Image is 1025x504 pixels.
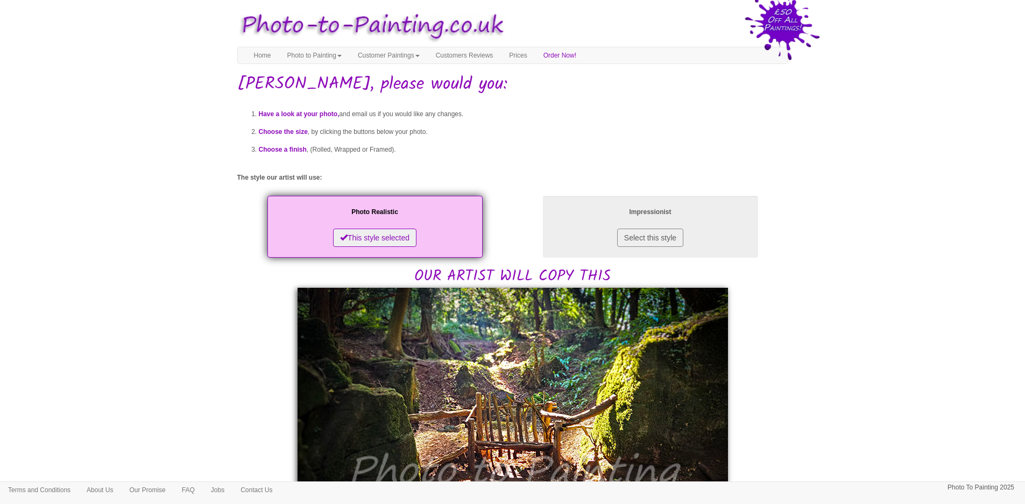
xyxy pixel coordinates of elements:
h1: [PERSON_NAME], please would you: [237,75,788,94]
li: , (Rolled, Wrapped or Framed). [259,141,788,159]
a: Home [246,47,279,63]
label: The style our artist will use: [237,173,322,182]
span: Choose the size [259,128,308,136]
img: Photo to Painting [232,5,507,47]
button: This style selected [333,229,416,247]
a: Order Now! [535,47,584,63]
a: About Us [79,482,121,498]
a: Contact Us [232,482,280,498]
a: Prices [501,47,535,63]
a: Photo to Painting [279,47,350,63]
a: Customers Reviews [428,47,501,63]
p: Impressionist [554,207,747,218]
li: and email us if you would like any changes. [259,105,788,123]
p: Photo Realistic [278,207,472,218]
span: Choose a finish [259,146,307,153]
span: Have a look at your photo, [259,110,340,118]
a: Our Promise [121,482,173,498]
li: , by clicking the buttons below your photo. [259,123,788,141]
a: Jobs [203,482,232,498]
h2: OUR ARTIST WILL COPY THIS [237,193,788,285]
p: Photo To Painting 2025 [948,482,1014,493]
a: Customer Paintings [350,47,428,63]
button: Select this style [617,229,683,247]
a: FAQ [174,482,203,498]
